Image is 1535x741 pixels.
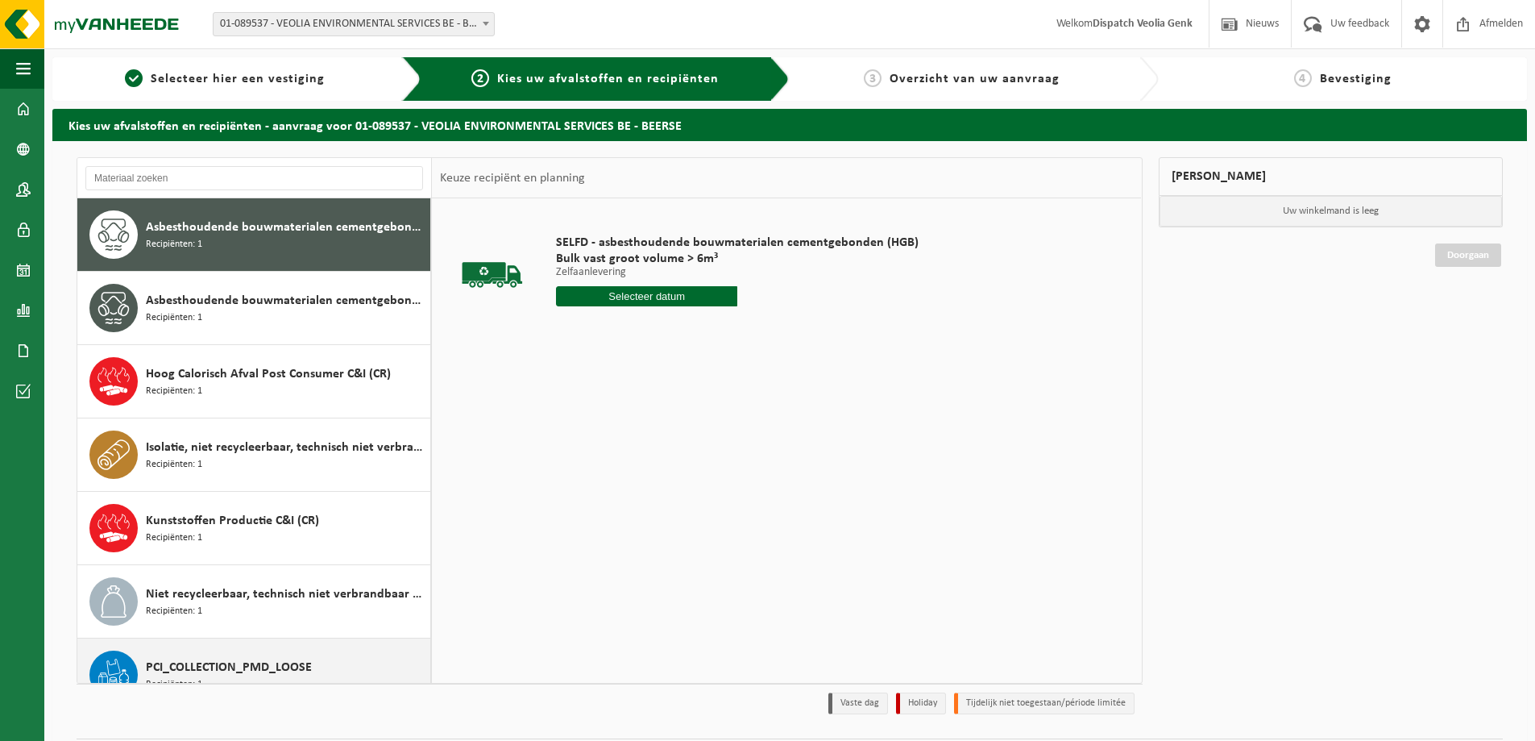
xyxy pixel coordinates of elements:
[146,677,202,693] span: Recipiënten: 1
[146,585,426,604] span: Niet recycleerbaar, technisch niet verbrandbaar afval (brandbaar)
[1320,73,1392,85] span: Bevestiging
[146,511,319,531] span: Kunststoffen Productie C&I (CR)
[146,218,426,237] span: Asbesthoudende bouwmaterialen cementgebonden (hechtgebonden)
[146,658,312,677] span: PCI_COLLECTION_PMD_LOOSE
[432,158,593,198] div: Keuze recipiënt en planning
[146,604,202,619] span: Recipiënten: 1
[146,364,391,384] span: Hoog Calorisch Afval Post Consumer C&I (CR)
[146,237,202,252] span: Recipiënten: 1
[146,531,202,546] span: Recipiënten: 1
[77,198,431,272] button: Asbesthoudende bouwmaterialen cementgebonden (hechtgebonden) Recipiënten: 1
[77,565,431,639] button: Niet recycleerbaar, technisch niet verbrandbaar afval (brandbaar) Recipiënten: 1
[896,693,946,714] li: Holiday
[213,12,495,36] span: 01-089537 - VEOLIA ENVIRONMENTAL SERVICES BE - BEERSE
[60,69,389,89] a: 1Selecteer hier een vestiging
[1435,244,1501,267] a: Doorgaan
[1159,157,1504,196] div: [PERSON_NAME]
[497,73,719,85] span: Kies uw afvalstoffen en recipiënten
[146,384,202,399] span: Recipiënten: 1
[954,693,1135,714] li: Tijdelijk niet toegestaan/période limitée
[214,13,494,35] span: 01-089537 - VEOLIA ENVIRONMENTAL SERVICES BE - BEERSE
[1160,196,1503,227] p: Uw winkelmand is leeg
[77,345,431,418] button: Hoog Calorisch Afval Post Consumer C&I (CR) Recipiënten: 1
[1294,69,1312,87] span: 4
[556,267,919,278] p: Zelfaanlevering
[85,166,423,190] input: Materiaal zoeken
[151,73,325,85] span: Selecteer hier een vestiging
[864,69,882,87] span: 3
[556,235,919,251] span: SELFD - asbesthoudende bouwmaterialen cementgebonden (HGB)
[77,492,431,565] button: Kunststoffen Productie C&I (CR) Recipiënten: 1
[125,69,143,87] span: 1
[146,457,202,472] span: Recipiënten: 1
[1093,18,1193,30] strong: Dispatch Veolia Genk
[77,418,431,492] button: Isolatie, niet recycleerbaar, technisch niet verbrandbaar (brandbaar) Recipiënten: 1
[77,639,431,712] button: PCI_COLLECTION_PMD_LOOSE Recipiënten: 1
[890,73,1060,85] span: Overzicht van uw aanvraag
[146,310,202,326] span: Recipiënten: 1
[146,291,426,310] span: Asbesthoudende bouwmaterialen cementgebonden met isolatie(hechtgebonden)
[556,286,737,306] input: Selecteer datum
[77,272,431,345] button: Asbesthoudende bouwmaterialen cementgebonden met isolatie(hechtgebonden) Recipiënten: 1
[52,109,1527,140] h2: Kies uw afvalstoffen en recipiënten - aanvraag voor 01-089537 - VEOLIA ENVIRONMENTAL SERVICES BE ...
[556,251,919,267] span: Bulk vast groot volume > 6m³
[828,693,888,714] li: Vaste dag
[471,69,489,87] span: 2
[146,438,426,457] span: Isolatie, niet recycleerbaar, technisch niet verbrandbaar (brandbaar)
